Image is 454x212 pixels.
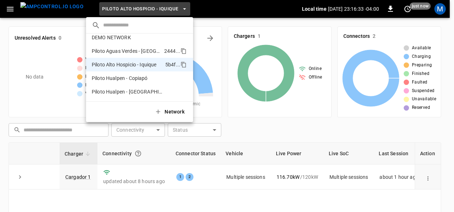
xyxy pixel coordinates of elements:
div: copy [180,47,188,55]
p: DEMO NETWORK [92,34,131,41]
p: Piloto Hualpen - [GEOGRAPHIC_DATA] [92,88,162,95]
p: Piloto Aguas Verdes - [GEOGRAPHIC_DATA] [92,47,161,55]
div: copy [180,60,188,69]
p: Piloto Alto Hospicio - Iquique [92,61,157,68]
button: Network [150,105,190,119]
p: Piloto Hualpen - Copiapó [92,75,148,82]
